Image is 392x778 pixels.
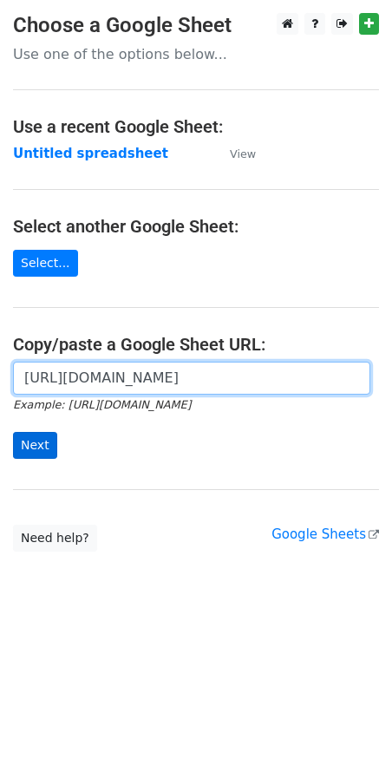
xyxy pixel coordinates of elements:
input: Paste your Google Sheet URL here [13,362,370,395]
a: View [212,146,256,161]
h4: Use a recent Google Sheet: [13,116,379,137]
a: Untitled spreadsheet [13,146,168,161]
a: Need help? [13,525,97,552]
h3: Choose a Google Sheet [13,13,379,38]
small: View [230,147,256,160]
h4: Select another Google Sheet: [13,216,379,237]
p: Use one of the options below... [13,45,379,63]
a: Google Sheets [271,526,379,542]
small: Example: [URL][DOMAIN_NAME] [13,398,191,411]
h4: Copy/paste a Google Sheet URL: [13,334,379,355]
iframe: Chat Widget [305,695,392,778]
input: Next [13,432,57,459]
a: Select... [13,250,78,277]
